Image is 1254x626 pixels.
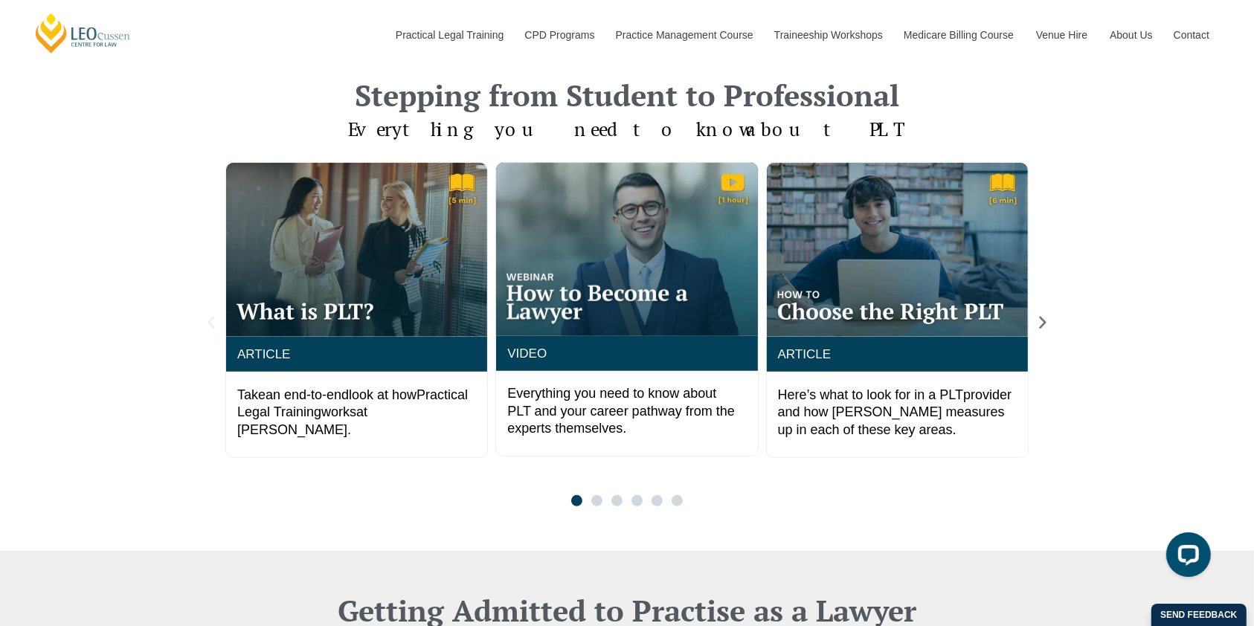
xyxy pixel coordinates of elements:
[1154,526,1217,589] iframe: LiveChat chat widget
[778,387,963,402] span: Here’s what to look for in a PLT
[591,495,602,506] span: Go to slide 2
[225,162,488,459] div: 1 / 6
[513,3,604,67] a: CPD Programs
[746,117,906,141] span: about PLT
[203,314,219,331] div: Previous slide
[963,387,1012,402] span: provider
[1035,314,1051,331] div: Next slide
[652,495,663,506] span: Go to slide 5
[778,404,1005,436] span: and how [PERSON_NAME] measures up in each of these key areas.
[672,495,683,506] span: Go to slide 6
[1025,3,1099,67] a: Venue Hire
[893,3,1025,67] a: Medicare Billing Course
[571,495,582,506] span: Go to slide 1
[778,347,832,361] a: ARTICLE
[321,404,356,419] span: works
[237,387,468,419] span: Practical Legal Training
[203,80,1051,110] h2: Stepping from Student to Professional
[266,387,349,402] span: an end-to-end
[507,346,547,361] a: VIDEO
[763,3,893,67] a: Traineeship Workshops
[611,495,623,506] span: Go to slide 3
[237,387,266,402] span: Take
[605,3,763,67] a: Practice Management Course
[385,3,514,67] a: Practical Legal Training
[495,162,758,459] div: 2 / 6
[1099,3,1163,67] a: About Us
[1163,3,1221,67] a: Contact
[349,387,417,402] span: look at how
[203,596,1051,625] h2: Getting Admitted to Practise as a Lawyer
[507,385,746,437] p: Everything you need to know about PLT and your career pathway from the experts themselves.
[33,12,132,54] a: [PERSON_NAME] Centre for Law
[766,162,1029,459] div: 3 / 6
[631,495,643,506] span: Go to slide 4
[237,347,291,361] a: ARTICLE
[348,117,746,141] span: Everything you need to know
[225,162,1029,507] div: Carousel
